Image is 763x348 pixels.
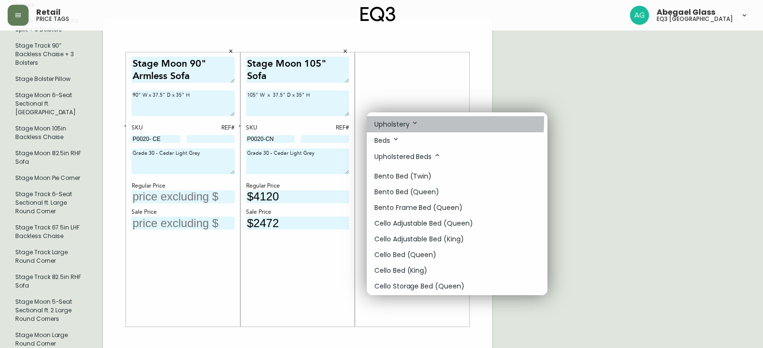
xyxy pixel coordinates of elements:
p: Beds [374,135,400,146]
p: Bento Bed (Twin) [374,171,432,181]
p: Upholstery [374,119,419,129]
p: Cello Adjustable Bed (King) [374,234,464,244]
p: Bento Frame Bed (Queen) [374,203,463,213]
p: Upholstered Beds [374,151,441,162]
p: Bento Bed (Queen) [374,187,439,197]
p: Cello Adjustable Bed (Queen) [374,219,473,229]
p: Cello Bed (King) [374,266,427,276]
p: Cello Storage Bed (Queen) [374,281,464,291]
p: Cello Bed (Queen) [374,250,436,260]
